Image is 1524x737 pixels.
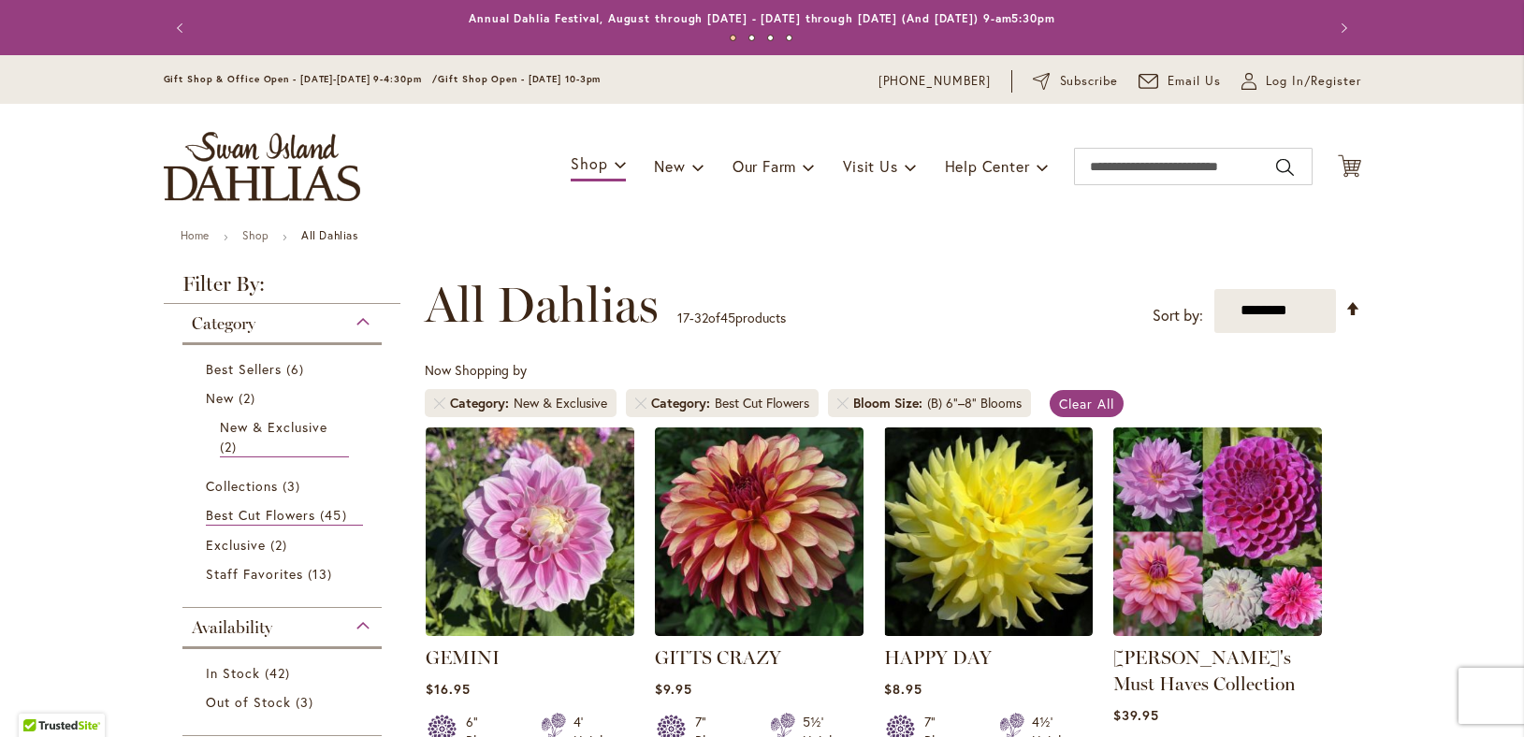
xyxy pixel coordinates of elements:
a: Out of Stock 3 [206,692,364,712]
span: Category [651,394,715,412]
div: (B) 6"–8" Blooms [927,394,1022,412]
span: Category [192,313,255,334]
span: New [206,389,234,407]
div: New & Exclusive [514,394,607,412]
span: All Dahlias [425,277,659,333]
span: $9.95 [655,680,692,698]
a: Gitts Crazy [655,622,864,640]
img: GEMINI [426,427,634,636]
span: Clear All [1059,395,1114,412]
a: HAPPY DAY [884,646,992,669]
a: Subscribe [1033,72,1118,91]
span: Gift Shop & Office Open - [DATE]-[DATE] 9-4:30pm / [164,73,439,85]
span: $16.95 [426,680,471,698]
span: 32 [694,309,708,326]
span: 45 [320,505,351,525]
a: Annual Dahlia Festival, August through [DATE] - [DATE] through [DATE] (And [DATE]) 9-am5:30pm [469,11,1055,25]
a: Collections [206,476,364,496]
a: Email Us [1139,72,1221,91]
strong: All Dahlias [301,228,358,242]
span: Bloom Size [853,394,927,412]
div: Best Cut Flowers [715,394,809,412]
span: Now Shopping by [425,361,527,379]
button: 1 of 4 [730,35,736,41]
p: - of products [677,303,786,333]
span: Shop [571,153,607,173]
a: Best Cut Flowers [206,505,364,526]
button: 2 of 4 [748,35,755,41]
span: Visit Us [843,156,897,176]
a: GEMINI [426,646,500,669]
a: Heather's Must Haves Collection [1113,622,1322,640]
a: New &amp; Exclusive [220,417,350,457]
a: Home [181,228,210,242]
span: Help Center [945,156,1030,176]
span: In Stock [206,664,260,682]
a: Best Sellers [206,359,364,379]
span: Our Farm [733,156,796,176]
a: [PERSON_NAME]'s Must Haves Collection [1113,646,1296,695]
span: Collections [206,477,279,495]
span: 13 [308,564,337,584]
a: Exclusive [206,535,364,555]
span: 17 [677,309,689,326]
a: In Stock 42 [206,663,364,683]
a: Staff Favorites [206,564,364,584]
a: HAPPY DAY [884,622,1093,640]
span: New [654,156,685,176]
span: 6 [286,359,309,379]
span: Log In/Register [1266,72,1361,91]
span: Out of Stock [206,693,292,711]
a: Remove Bloom Size (B) 6"–8" Blooms [837,397,849,409]
span: 45 [720,309,735,326]
span: Staff Favorites [206,565,304,583]
a: Remove Category Best Cut Flowers [635,397,646,409]
button: 4 of 4 [786,35,792,41]
span: Availability [192,617,272,638]
a: GEMINI [426,622,634,640]
a: GITTS CRAZY [655,646,781,669]
img: Heather's Must Haves Collection [1113,427,1322,636]
a: New [206,388,364,408]
span: 3 [283,476,305,496]
span: Email Us [1168,72,1221,91]
a: Shop [242,228,269,242]
span: $39.95 [1113,706,1159,724]
span: 42 [265,663,295,683]
span: Best Cut Flowers [206,506,316,524]
img: HAPPY DAY [884,427,1093,636]
a: Remove Category New & Exclusive [434,397,445,409]
a: Clear All [1050,390,1124,417]
strong: Filter By: [164,274,401,304]
span: Gift Shop Open - [DATE] 10-3pm [438,73,601,85]
span: 2 [270,535,292,555]
button: 3 of 4 [767,35,774,41]
span: Category [450,394,514,412]
span: New & Exclusive [220,418,328,436]
span: 2 [239,388,260,408]
span: 3 [296,692,318,712]
img: Gitts Crazy [655,427,864,636]
label: Sort by: [1153,298,1203,333]
span: $8.95 [884,680,922,698]
span: Subscribe [1060,72,1119,91]
a: Log In/Register [1241,72,1361,91]
span: 2 [220,437,241,456]
a: [PHONE_NUMBER] [878,72,992,91]
button: Previous [164,9,201,47]
a: store logo [164,132,360,201]
span: Exclusive [206,536,266,554]
button: Next [1324,9,1361,47]
span: Best Sellers [206,360,283,378]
